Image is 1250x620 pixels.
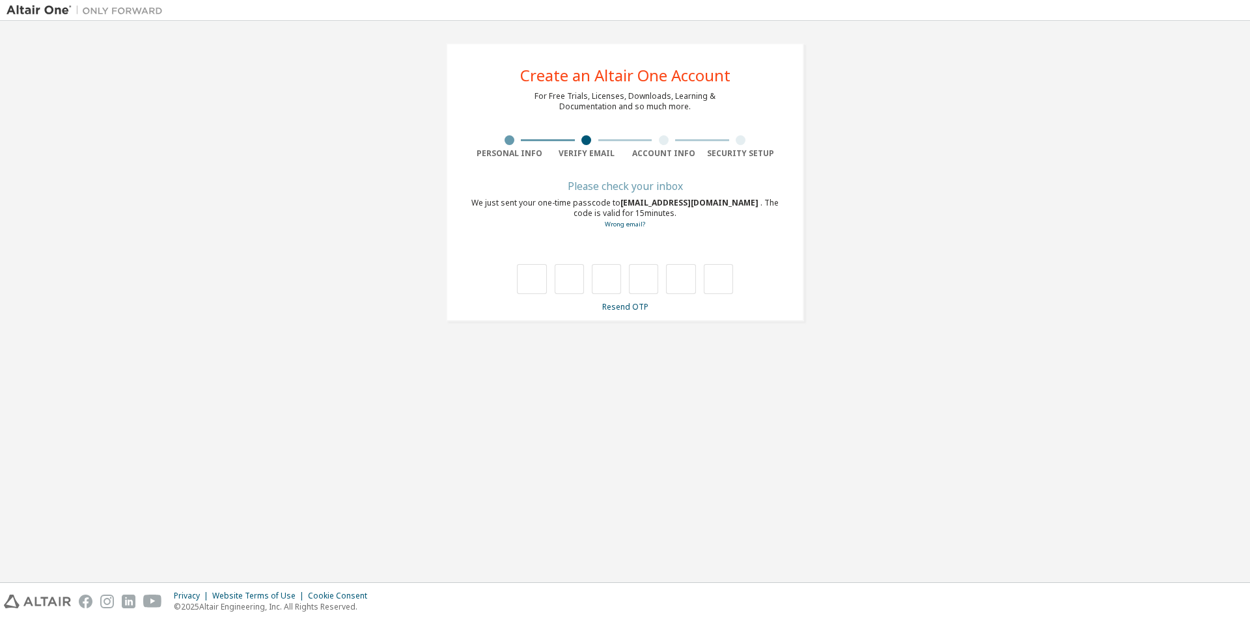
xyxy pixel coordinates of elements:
div: Cookie Consent [308,591,375,601]
img: altair_logo.svg [4,595,71,608]
div: Create an Altair One Account [520,68,730,83]
div: Please check your inbox [471,182,779,190]
p: © 2025 Altair Engineering, Inc. All Rights Reserved. [174,601,375,612]
div: Website Terms of Use [212,591,308,601]
div: Personal Info [471,148,548,159]
img: instagram.svg [100,595,114,608]
a: Resend OTP [602,301,648,312]
img: Altair One [7,4,169,17]
div: Privacy [174,591,212,601]
img: facebook.svg [79,595,92,608]
div: Account Info [625,148,702,159]
div: For Free Trials, Licenses, Downloads, Learning & Documentation and so much more. [535,91,715,112]
div: Security Setup [702,148,780,159]
img: youtube.svg [143,595,162,608]
a: Go back to the registration form [605,220,645,228]
img: linkedin.svg [122,595,135,608]
div: Verify Email [548,148,626,159]
span: [EMAIL_ADDRESS][DOMAIN_NAME] [620,197,760,208]
div: We just sent your one-time passcode to . The code is valid for 15 minutes. [471,198,779,230]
